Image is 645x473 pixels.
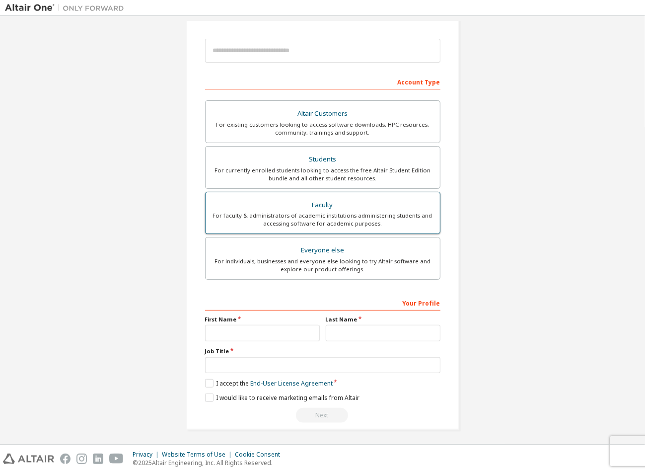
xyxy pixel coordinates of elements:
img: youtube.svg [109,454,124,464]
div: Read and acccept EULA to continue [205,408,440,423]
div: Faculty [212,198,434,212]
img: altair_logo.svg [3,454,54,464]
div: Website Terms of Use [162,451,235,459]
label: First Name [205,315,320,323]
label: I accept the [205,379,333,388]
img: linkedin.svg [93,454,103,464]
label: Last Name [326,315,440,323]
div: Students [212,153,434,166]
label: Job Title [205,347,440,355]
div: Your Profile [205,295,440,311]
div: Privacy [133,451,162,459]
div: For currently enrolled students looking to access the free Altair Student Edition bundle and all ... [212,166,434,182]
a: End-User License Agreement [250,379,333,388]
p: © 2025 Altair Engineering, Inc. All Rights Reserved. [133,459,286,467]
label: I would like to receive marketing emails from Altair [205,394,359,402]
div: Cookie Consent [235,451,286,459]
div: For faculty & administrators of academic institutions administering students and accessing softwa... [212,212,434,228]
div: Altair Customers [212,107,434,121]
div: For individuals, businesses and everyone else looking to try Altair software and explore our prod... [212,257,434,273]
img: instagram.svg [76,454,87,464]
div: Account Type [205,74,440,89]
img: Altair One [5,3,129,13]
img: facebook.svg [60,454,71,464]
div: Everyone else [212,243,434,257]
div: For existing customers looking to access software downloads, HPC resources, community, trainings ... [212,121,434,137]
